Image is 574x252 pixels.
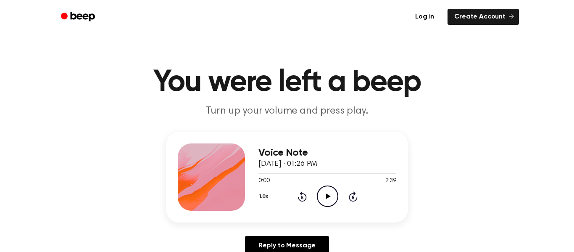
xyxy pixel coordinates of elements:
a: Log in [407,7,442,27]
button: 1.0x [258,189,271,204]
h1: You were left a beep [72,67,502,98]
span: 0:00 [258,177,269,186]
a: Create Account [448,9,519,25]
h3: Voice Note [258,147,396,159]
a: Beep [55,9,103,25]
span: [DATE] · 01:26 PM [258,160,317,168]
span: 2:39 [385,177,396,186]
p: Turn up your volume and press play. [126,104,448,118]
